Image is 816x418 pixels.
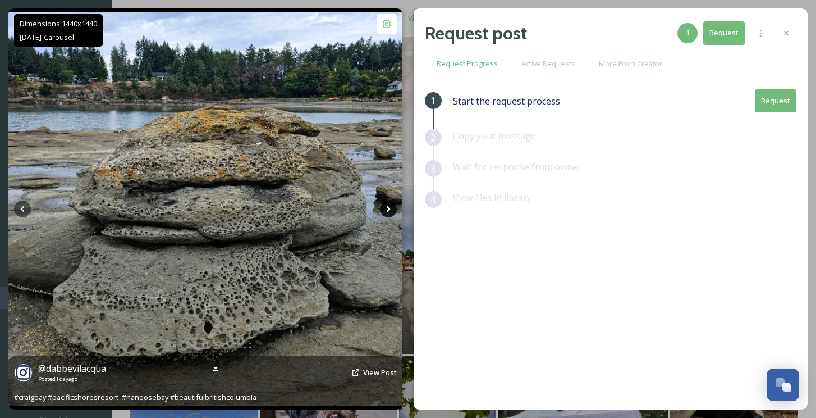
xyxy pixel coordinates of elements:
[20,32,74,42] span: [DATE] - Carousel
[14,392,256,402] span: #craigbay #pacificshoresresort #nanoosebay #beautifulbritishcolumbia
[453,94,560,108] span: Start the request process
[425,20,527,47] h2: Request post
[521,58,575,69] span: Active Requests
[38,362,106,375] a: @dabbevilacqua
[453,161,581,173] span: Wait for response from owner
[686,28,690,38] span: 1
[38,362,106,375] span: @ dabbevilacqua
[430,193,435,206] span: 4
[430,131,435,144] span: 2
[20,19,97,29] span: Dimensions: 1440 x 1440
[703,21,745,44] button: Request
[38,375,106,383] span: Posted 1 day ago
[755,89,796,112] button: Request
[363,367,397,378] a: View Post
[767,369,799,401] button: Open Chat
[453,192,531,204] span: View files in library
[363,367,397,378] span: View Post
[453,130,536,142] span: Copy your message
[430,94,435,107] span: 1
[437,58,498,69] span: Request Progress
[8,12,402,406] img: #craigbay #pacificshoresresort #nanoosebay #beautifulbritishcolumbia
[599,58,662,69] span: More From Creator
[430,162,435,175] span: 3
